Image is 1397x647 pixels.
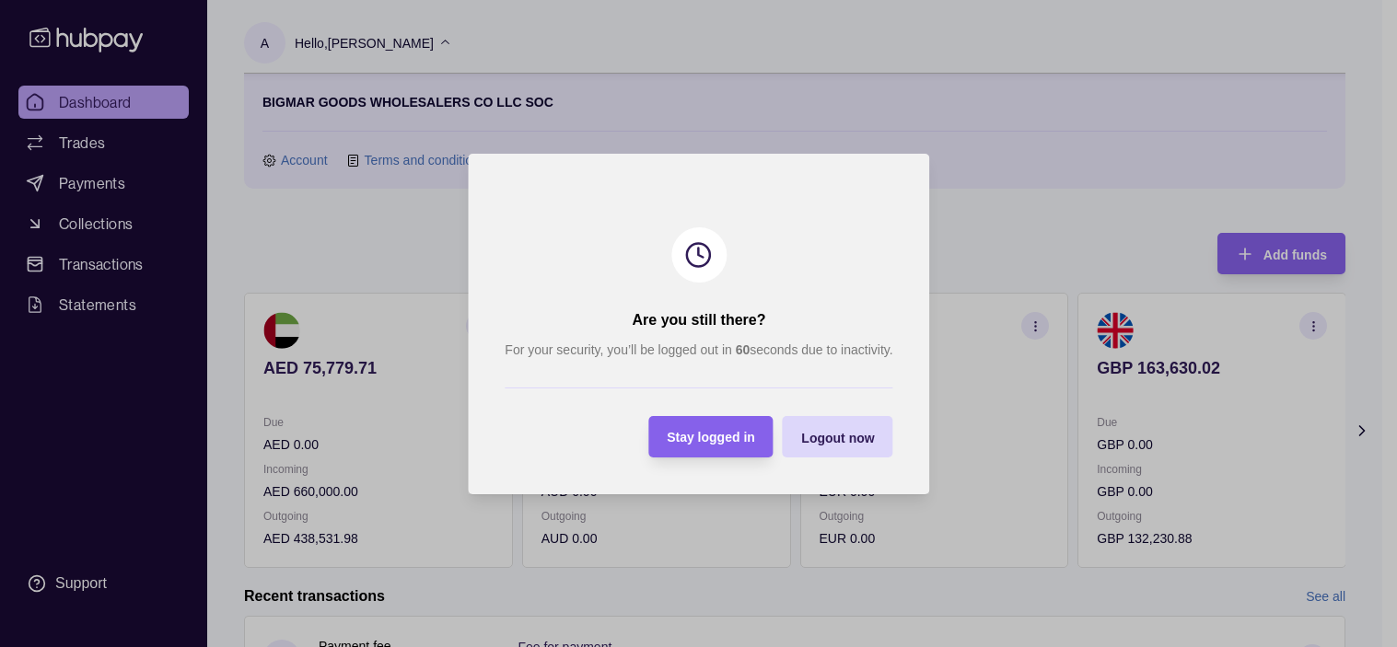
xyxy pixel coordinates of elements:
[505,340,892,360] p: For your security, you’ll be logged out in seconds due to inactivity.
[801,430,874,445] span: Logout now
[648,416,774,457] button: Stay logged in
[735,342,750,357] strong: 60
[667,430,755,445] span: Stay logged in
[632,310,765,330] h2: Are you still there?
[783,416,892,457] button: Logout now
